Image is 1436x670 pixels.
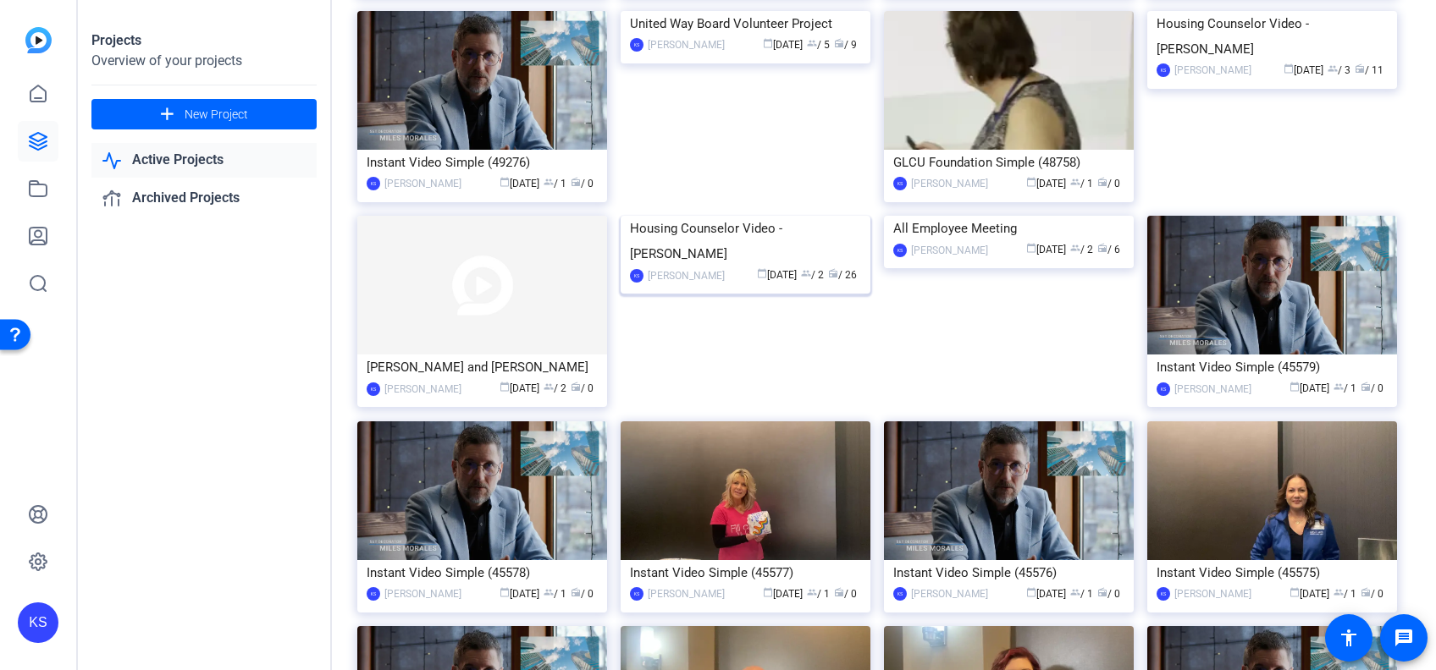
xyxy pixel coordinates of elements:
span: / 0 [1361,588,1384,600]
div: [PERSON_NAME] [911,242,988,259]
span: / 6 [1097,244,1120,255]
span: [DATE] [500,588,539,600]
span: / 0 [1097,178,1120,189]
span: group [544,177,554,187]
div: [PERSON_NAME] [1174,381,1251,398]
div: Instant Video Simple (49276) [367,150,598,175]
span: / 5 [807,39,830,51]
div: KS [893,244,907,257]
span: [DATE] [500,382,539,394]
div: Instant Video Simple (45575) [1157,560,1388,585]
mat-icon: message [1394,628,1414,648]
div: [PERSON_NAME] [911,585,988,602]
span: [DATE] [763,588,803,600]
span: [DATE] [757,269,797,281]
span: / 2 [544,382,566,394]
div: KS [630,587,643,601]
span: radio [1361,587,1371,597]
span: radio [834,38,844,48]
button: New Project [91,99,317,129]
span: group [1070,587,1080,597]
div: [PERSON_NAME] and [PERSON_NAME] [367,354,598,380]
span: group [1070,243,1080,253]
span: / 1 [807,588,830,600]
span: group [807,587,817,597]
span: / 2 [1070,244,1093,255]
span: / 0 [571,588,594,600]
span: calendar_today [1026,177,1036,187]
div: [PERSON_NAME] [648,585,725,602]
div: [PERSON_NAME] [384,381,461,398]
span: calendar_today [500,587,510,597]
span: calendar_today [1026,243,1036,253]
span: group [1328,63,1338,74]
div: Instant Video Simple (45578) [367,560,598,585]
span: / 3 [1328,64,1350,76]
span: [DATE] [500,178,539,189]
span: radio [1097,177,1107,187]
div: [PERSON_NAME] [384,585,461,602]
span: / 11 [1355,64,1384,76]
span: / 1 [1070,588,1093,600]
div: KS [1157,587,1170,601]
div: [PERSON_NAME] [911,175,988,192]
div: [PERSON_NAME] [648,36,725,53]
span: group [544,382,554,392]
span: [DATE] [763,39,803,51]
div: KS [1157,63,1170,77]
span: radio [1097,587,1107,597]
div: KS [367,177,380,190]
div: KS [367,382,380,396]
span: radio [828,268,838,278]
div: All Employee Meeting [893,216,1124,241]
span: / 0 [1361,382,1384,394]
span: calendar_today [500,382,510,392]
a: Archived Projects [91,181,317,216]
span: group [544,587,554,597]
div: KS [893,177,907,190]
img: blue-gradient.svg [25,27,52,53]
div: [PERSON_NAME] [384,175,461,192]
div: Housing Counselor Video - [PERSON_NAME] [1157,11,1388,62]
span: calendar_today [1026,587,1036,597]
span: [DATE] [1026,588,1066,600]
div: [PERSON_NAME] [1174,62,1251,79]
div: United Way Board Volunteer Project [630,11,861,36]
mat-icon: add [157,104,178,125]
mat-icon: accessibility [1339,628,1359,648]
span: calendar_today [1290,382,1300,392]
span: group [801,268,811,278]
span: radio [571,177,581,187]
span: [DATE] [1290,588,1329,600]
span: / 1 [1070,178,1093,189]
span: / 1 [544,178,566,189]
span: / 26 [828,269,857,281]
span: calendar_today [1290,587,1300,597]
span: calendar_today [1284,63,1294,74]
span: [DATE] [1290,382,1329,394]
span: calendar_today [757,268,767,278]
span: / 9 [834,39,857,51]
div: KS [367,587,380,601]
span: [DATE] [1026,178,1066,189]
div: Instant Video Simple (45576) [893,560,1124,585]
div: Housing Counselor Video - [PERSON_NAME] [630,216,861,266]
span: calendar_today [500,177,510,187]
span: / 2 [801,269,824,281]
span: / 0 [1097,588,1120,600]
span: radio [1361,382,1371,392]
span: radio [834,587,844,597]
span: group [1334,382,1344,392]
span: New Project [185,106,248,124]
span: / 1 [544,588,566,600]
span: group [807,38,817,48]
span: / 0 [834,588,857,600]
span: radio [571,587,581,597]
div: Instant Video Simple (45579) [1157,354,1388,380]
span: radio [571,382,581,392]
div: KS [1157,382,1170,396]
span: calendar_today [763,587,773,597]
span: radio [1355,63,1365,74]
div: KS [18,602,58,643]
div: Instant Video Simple (45577) [630,560,861,585]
